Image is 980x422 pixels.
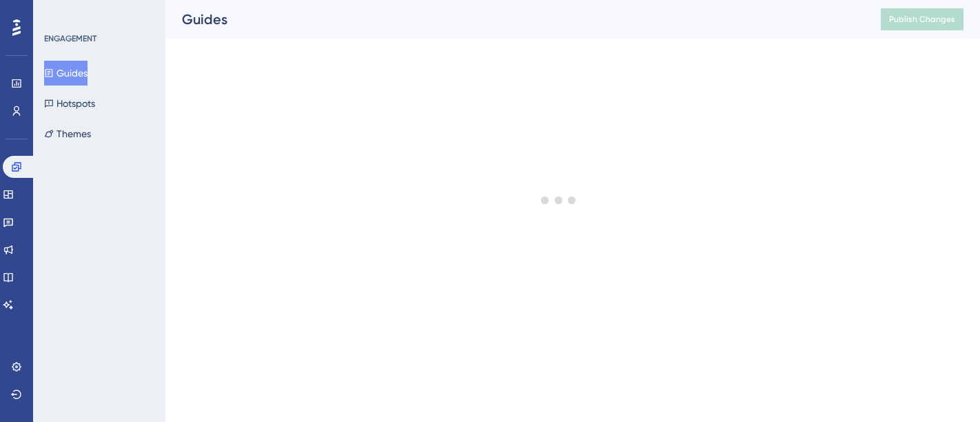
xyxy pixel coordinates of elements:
button: Guides [44,61,88,86]
button: Themes [44,121,91,146]
button: Publish Changes [881,8,963,30]
button: Hotspots [44,91,95,116]
span: Publish Changes [889,14,955,25]
div: Guides [182,10,846,29]
div: ENGAGEMENT [44,33,96,44]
